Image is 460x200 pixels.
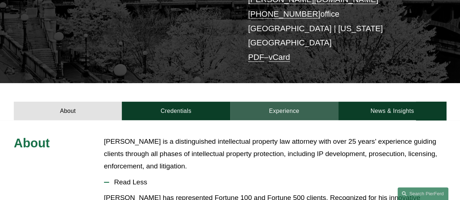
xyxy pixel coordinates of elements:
button: Read Less [104,173,446,192]
p: [PERSON_NAME] is a distinguished intellectual property law attorney with over 25 years’ experienc... [104,135,446,173]
a: Search this site [397,187,448,200]
a: Credentials [122,102,230,120]
a: vCard [268,53,290,62]
a: [PHONE_NUMBER] [248,9,320,19]
a: About [14,102,122,120]
span: Read Less [109,178,446,186]
a: PDF [248,53,264,62]
a: Experience [230,102,338,120]
span: About [14,136,50,150]
a: News & Insights [338,102,446,120]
